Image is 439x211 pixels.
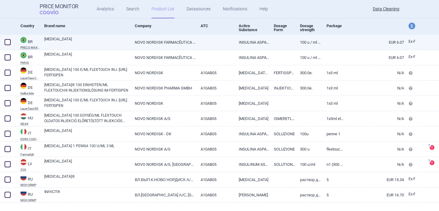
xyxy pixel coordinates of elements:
img: Latvia [20,159,27,165]
a: NOVO NORDISK - DK [130,126,196,141]
div: Active Substance [239,18,269,37]
a: ? [430,160,437,165]
a: BRBRPMVG [16,52,40,64]
img: Brazil [20,52,27,58]
a: [MEDICAL_DATA] [234,172,269,187]
img: Italy [20,144,27,150]
a: FERTIGSPRITZEN [269,65,295,80]
abbr: NEAK — PUPHA database published by the National Health Insurance Fund of Hungary. [20,122,40,126]
a: A10AB05 [196,157,234,172]
img: Germany [20,83,27,89]
abbr: LauerTaxe CGM — Complex database for German drug information provided by commercial provider CGM ... [20,77,40,80]
span: COGVIO [40,9,67,14]
img: Brazil [20,37,27,43]
a: EUR 6.07 [344,35,404,50]
abbr: MOH SRMP — State Register of Medicinal Products provided by the Russian Ministry of Health. [20,184,40,187]
a: 1x3ml előretöltött injekciós tollban [322,111,344,126]
a: N/A [344,65,404,80]
a: Price MonitorCOGVIO [40,3,78,15]
a: INSULINA ASPARTE [234,50,269,65]
a: NOVO NORDISK [130,65,196,80]
a: penne 1 [322,126,344,141]
a: 100 U / ML SOL INJ CT 1 CAR VD TRANS X 3 ML + 1 SIST APLIC PLAS (FLEXTOUCH) [295,35,322,50]
a: [MEDICAL_DATA] 300 E. [234,65,269,80]
abbr: ZVA — Online database developed by State Agency of Medicines Republic of Latvia. [20,168,40,171]
a: [MEDICAL_DATA] 1 PENNA 100 U/ML 3 ML [44,143,130,154]
abbr: LauerTaxe RO — Complex database for German drug information, equivalent to CGM Lauer-Taxe provide... [20,107,40,110]
a: ? [430,145,437,150]
a: 100 U / ML SOL INJ CT 1 CAR VD TRANS X 3 ML + 1 SIST APLIC PLAS (FLEXTOUCH) [295,50,322,65]
a: LVLVZVA [16,158,40,171]
a: A10AB05 [196,65,234,80]
a: ВЛ.ВЫП.К.НОВО НОРДИСК А/С, [GEOGRAPHIC_DATA] (62 56 53 14); ПЕРВ.УП.ВТОР.УП.ПР.[GEOGRAPHIC_DATA] ... [130,172,196,187]
a: 1X3 ml [322,96,344,111]
a: 300.0E. [295,81,322,96]
a: [MEDICAL_DATA] [44,128,130,139]
a: NOVO NORDISK A/S, [GEOGRAPHIC_DATA] [130,157,196,172]
a: INJEKTIONSLSG. [269,81,295,96]
a: A10AB05 [196,81,234,96]
a: [MEDICAL_DATA] [234,96,269,111]
a: [MEDICAL_DATA] [44,158,130,169]
a: INSULINUM ASPARTUM [234,157,269,172]
span: Ex-factory price [409,192,416,196]
a: [MEDICAL_DATA]® [44,174,130,185]
span: ? [427,144,431,147]
a: раствор для подкожного и внутривенного введения, 100 ЕД/мл, 3 мл - картриджи Пенфилл® (5) - пачки... [295,172,322,187]
a: ITITFarmadati [16,143,40,156]
a: EUR 6.07 [344,50,404,65]
a: [MEDICAL_DATA] [44,52,130,63]
a: [PERSON_NAME] [234,187,269,202]
a: NOVO NORDISK A/S [130,111,196,126]
a: 5 [322,187,344,202]
abbr: Farmadati — Online database developed by Farmadati Italia S.r.l., Italia. [20,153,40,156]
a: FLEXTOUCH 1PEN 100U/ML [322,142,344,157]
a: 100U [295,126,322,141]
span: Ex-factory price [409,177,416,181]
div: Company [135,18,196,33]
a: NOVO NORDISK [130,96,196,111]
img: Germany [20,98,27,104]
abbr: EDRA CODIFA — Information system on drugs and health products published by Edra LSWR S.p.A. [20,138,40,141]
a: [MEDICAL_DATA] [234,81,269,96]
a: A10AB05 [196,142,234,157]
a: A10AB05 [196,111,234,126]
a: Ex-F [404,175,427,184]
a: 5 [322,172,344,187]
a: N/A [344,96,404,111]
a: [MEDICAL_DATA] [44,36,130,47]
abbr: Gelbe liste — Gelbe Liste online database by Medizinische Medien Informations GmbH (MMI), Germany [20,92,40,95]
a: ISMERETLEN [269,111,295,126]
a: [MEDICAL_DATA]® 100 EINHEITEN/ML FLEXTOUCH® INJEKTIONSLÖSUNG IM FERTIGPEN [44,82,130,93]
a: RURUMOH SRMP [16,189,40,202]
a: [MEDICAL_DATA] 100 E/ML FLEXTOUCH INJ.-[URL] FERTIGPEN [44,67,130,78]
a: A10AB05 [196,126,234,141]
img: Germany [20,67,27,74]
a: [MEDICAL_DATA] 100 E/ML FLEXTOUCH INJ.-[URL] FERTIGPEN [44,97,130,108]
span: ? [427,159,431,163]
div: Package [327,18,344,33]
abbr: PREÇO MÁXIMO — Maximum price list of medicinal products published by the Drug Market Regulation C... [20,46,40,49]
a: HUHUNEAK [16,113,40,126]
a: DEDEGelbe liste [16,82,40,95]
a: DEDELauerTaxe CGM [16,67,40,80]
img: Russian Federation [20,174,27,180]
a: N/A [344,126,404,141]
a: 300.0E. [295,65,322,80]
strong: Price Monitor [40,3,78,9]
abbr: PMVG — Maximum sales prices to the government used as a reference only for purposes by judicial d... [20,61,40,64]
a: [MEDICAL_DATA] 100 EGYSÉG/ML FLEXTOUCH OLDATOS INJEKCIÓ ELŐRETÖLTÖTT INJEKCIÓS TOLLBAN [44,113,130,124]
a: N/A [344,142,404,157]
a: N/A [344,81,404,96]
a: DEDELauerTaxe RO [16,97,40,110]
a: SOLUZIONE [269,126,295,141]
a: A10AB05 [196,96,234,111]
a: Ex-F [404,53,427,62]
a: N/A [344,111,404,126]
span: Ex-factory price [409,55,416,59]
a: NOVO NORDISK FARMACÊUTICA DO BRASIL LTDA [130,35,196,50]
div: ATC [201,18,234,33]
div: Dosage Form [274,18,295,37]
a: RURUMOH SRMP [16,174,40,187]
a: NOVO NORDISK PHARMA GMBH [130,81,196,96]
